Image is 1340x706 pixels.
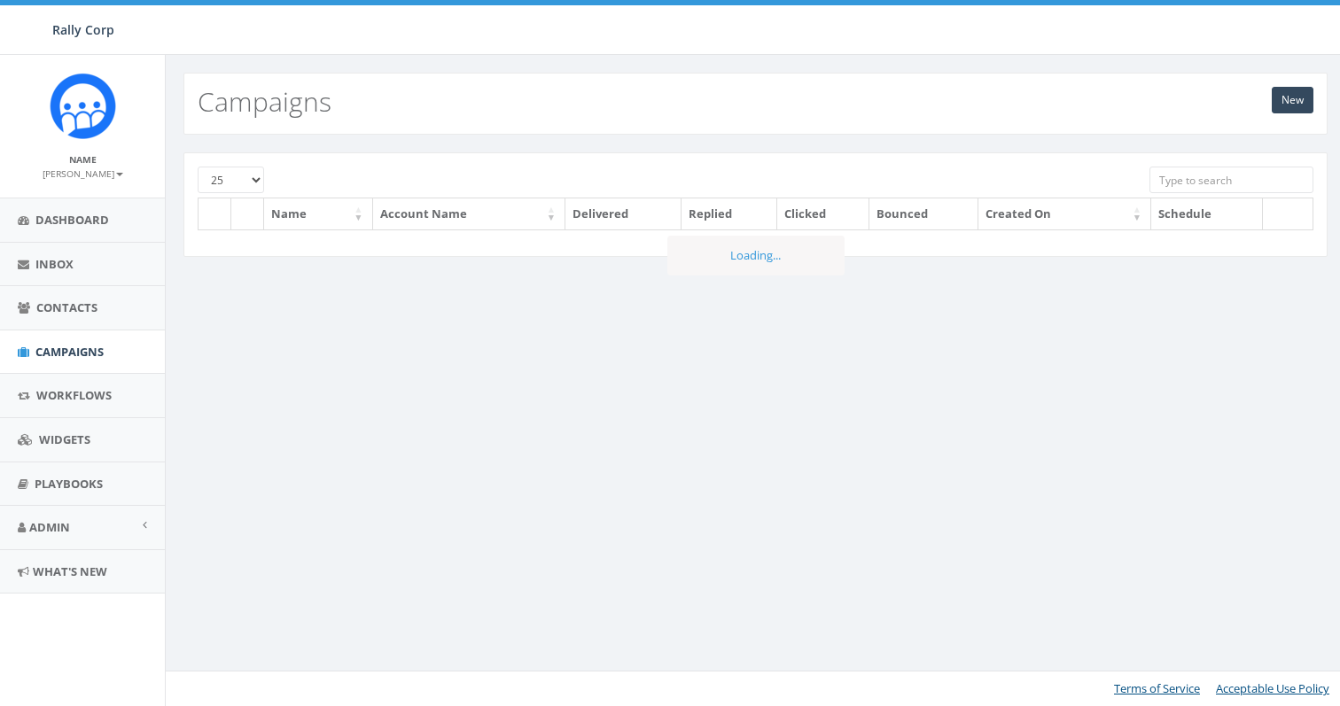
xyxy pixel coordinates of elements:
th: Account Name [373,198,565,229]
th: Replied [682,198,777,229]
a: Acceptable Use Policy [1216,680,1329,696]
a: [PERSON_NAME] [43,165,123,181]
img: Icon_1.png [50,73,116,139]
th: Delivered [565,198,682,229]
span: What's New [33,563,107,579]
span: Workflows [36,387,112,403]
th: Schedule [1151,198,1263,229]
a: Terms of Service [1114,680,1200,696]
th: Name [264,198,373,229]
span: Widgets [39,431,90,447]
h2: Campaigns [198,87,331,116]
th: Clicked [777,198,870,229]
small: [PERSON_NAME] [43,167,123,180]
input: Type to search [1149,167,1313,193]
small: Name [69,153,97,166]
span: Dashboard [35,212,109,228]
div: Loading... [667,236,845,275]
span: Contacts [36,299,97,315]
span: Playbooks [35,476,103,492]
th: Created On [978,198,1151,229]
a: New [1272,87,1313,113]
span: Admin [29,519,70,535]
span: Inbox [35,256,74,272]
span: Rally Corp [52,21,114,38]
th: Bounced [869,198,978,229]
span: Campaigns [35,344,104,360]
